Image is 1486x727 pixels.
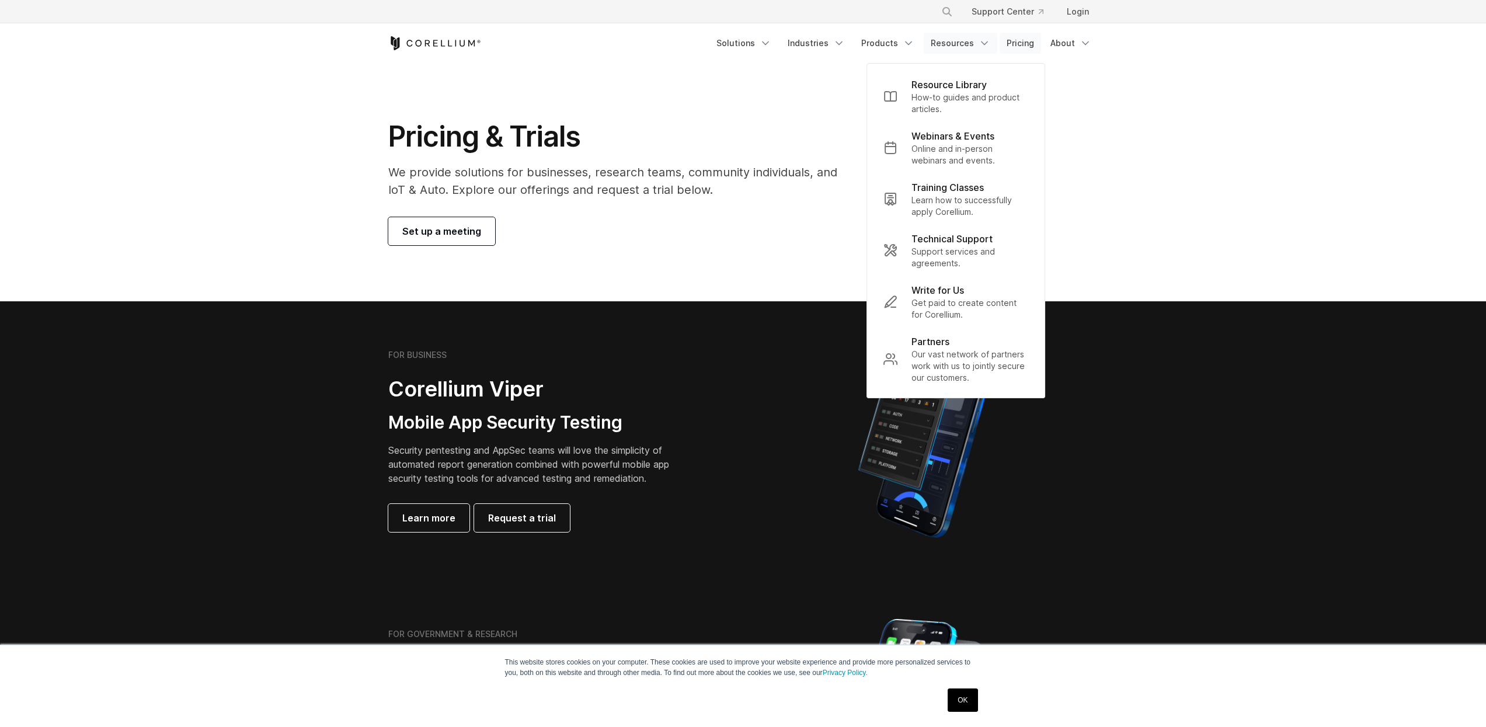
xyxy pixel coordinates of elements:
[911,180,984,194] p: Training Classes
[911,129,994,143] p: Webinars & Events
[874,328,1038,391] a: Partners Our vast network of partners work with us to jointly secure our customers.
[781,33,852,54] a: Industries
[911,297,1028,321] p: Get paid to create content for Corellium.
[911,246,1028,269] p: Support services and agreements.
[505,657,982,678] p: This website stores cookies on your computer. These cookies are used to improve your website expe...
[709,33,1098,54] div: Navigation Menu
[874,276,1038,328] a: Write for Us Get paid to create content for Corellium.
[924,33,997,54] a: Resources
[388,164,854,199] p: We provide solutions for businesses, research teams, community individuals, and IoT & Auto. Explo...
[911,335,949,349] p: Partners
[927,1,1098,22] div: Navigation Menu
[402,511,455,525] span: Learn more
[874,173,1038,225] a: Training Classes Learn how to successfully apply Corellium.
[911,349,1028,384] p: Our vast network of partners work with us to jointly secure our customers.
[962,1,1053,22] a: Support Center
[911,232,993,246] p: Technical Support
[838,339,1014,543] img: Corellium MATRIX automated report on iPhone showing app vulnerability test results across securit...
[874,225,1038,276] a: Technical Support Support services and agreements.
[1000,33,1041,54] a: Pricing
[874,71,1038,122] a: Resource Library How-to guides and product articles.
[388,217,495,245] a: Set up a meeting
[388,350,447,360] h6: FOR BUSINESS
[911,143,1028,166] p: Online and in-person webinars and events.
[911,78,987,92] p: Resource Library
[388,629,517,639] h6: FOR GOVERNMENT & RESEARCH
[937,1,958,22] button: Search
[388,36,481,50] a: Corellium Home
[1057,1,1098,22] a: Login
[823,669,868,677] a: Privacy Policy.
[402,224,481,238] span: Set up a meeting
[911,283,964,297] p: Write for Us
[388,119,854,154] h1: Pricing & Trials
[911,194,1028,218] p: Learn how to successfully apply Corellium.
[388,376,687,402] h2: Corellium Viper
[948,688,977,712] a: OK
[488,511,556,525] span: Request a trial
[854,33,921,54] a: Products
[474,504,570,532] a: Request a trial
[388,443,687,485] p: Security pentesting and AppSec teams will love the simplicity of automated report generation comb...
[388,412,687,434] h3: Mobile App Security Testing
[874,122,1038,173] a: Webinars & Events Online and in-person webinars and events.
[709,33,778,54] a: Solutions
[911,92,1028,115] p: How-to guides and product articles.
[388,504,469,532] a: Learn more
[1043,33,1098,54] a: About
